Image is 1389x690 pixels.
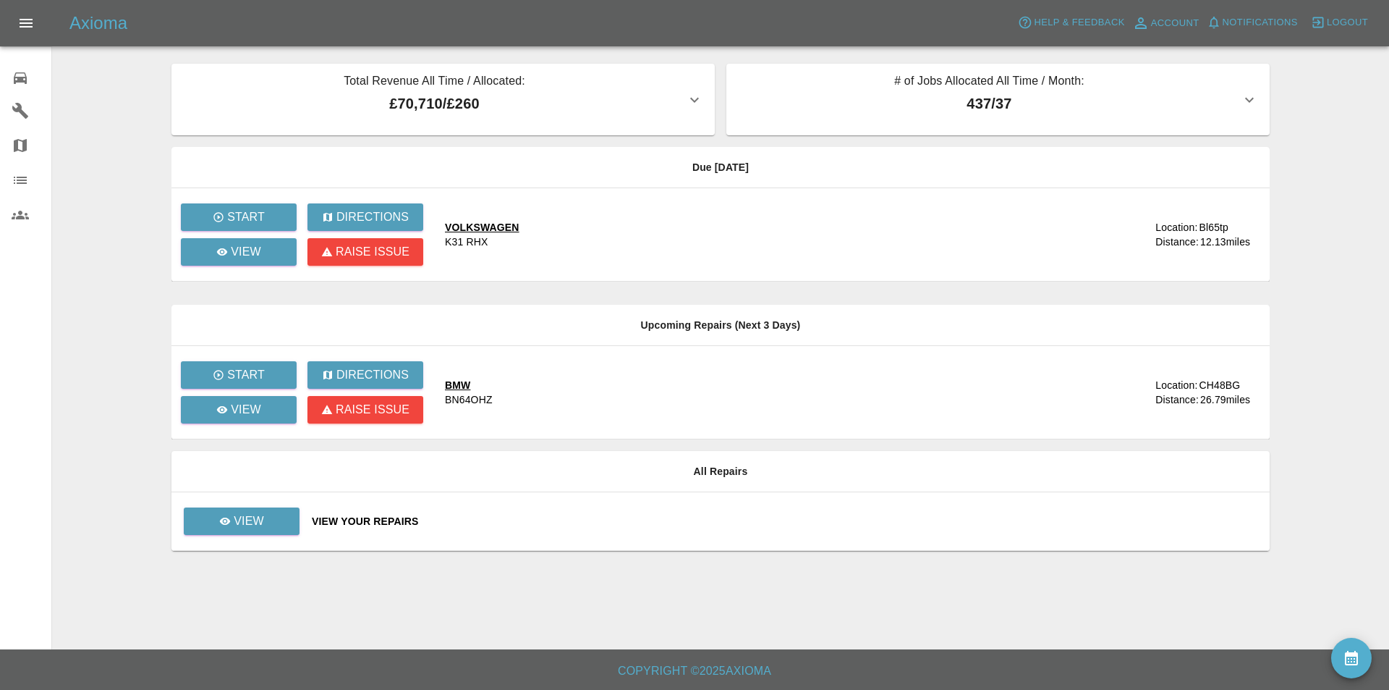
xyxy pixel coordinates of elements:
[9,6,43,41] button: Open drawer
[1203,12,1301,34] button: Notifications
[183,515,300,526] a: View
[1200,392,1258,407] div: 26.79 miles
[738,72,1241,93] p: # of Jobs Allocated All Time / Month:
[1092,220,1258,249] a: Location:Bl65tpDistance:12.13miles
[445,392,493,407] div: BN64OHZ
[171,64,715,135] button: Total Revenue All Time / Allocated:£70,710/£260
[1155,378,1197,392] div: Location:
[1331,638,1372,678] button: availability
[171,305,1270,346] th: Upcoming Repairs (Next 3 Days)
[181,238,297,266] a: View
[171,451,1270,492] th: All Repairs
[1307,12,1372,34] button: Logout
[234,513,264,530] p: View
[312,514,1258,529] a: View Your Repairs
[445,220,519,235] div: VOLKSWAGEN
[307,203,423,231] button: Directions
[1199,378,1240,392] div: CH48BG
[726,64,1270,135] button: # of Jobs Allocated All Time / Month:437/37
[1155,220,1197,235] div: Location:
[336,209,409,226] p: Directions
[1199,220,1228,235] div: Bl65tp
[1151,15,1199,32] span: Account
[12,661,1377,681] h6: Copyright © 2025 Axioma
[1092,378,1258,407] a: Location:CH48BGDistance:26.79miles
[445,235,488,249] div: K31 RHX
[307,396,423,424] button: Raise issue
[69,12,127,35] h5: Axioma
[181,203,297,231] button: Start
[1327,14,1368,31] span: Logout
[1129,12,1203,35] a: Account
[336,366,409,384] p: Directions
[227,366,265,384] p: Start
[336,243,409,261] p: Raise issue
[336,401,409,418] p: Raise issue
[738,93,1241,114] p: 437 / 37
[181,361,297,389] button: Start
[1034,14,1124,31] span: Help & Feedback
[183,93,686,114] p: £70,710 / £260
[1223,14,1298,31] span: Notifications
[445,220,1081,249] a: VOLKSWAGENK31 RHX
[1014,12,1128,34] button: Help & Feedback
[181,396,297,424] a: View
[1200,235,1258,249] div: 12.13 miles
[445,378,493,392] div: BMW
[445,378,1081,407] a: BMWBN64OHZ
[1155,235,1199,249] div: Distance:
[307,238,423,266] button: Raise issue
[227,209,265,226] p: Start
[171,147,1270,188] th: Due [DATE]
[307,361,423,389] button: Directions
[183,72,686,93] p: Total Revenue All Time / Allocated:
[1155,392,1199,407] div: Distance:
[231,401,261,418] p: View
[231,243,261,261] p: View
[184,508,300,535] a: View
